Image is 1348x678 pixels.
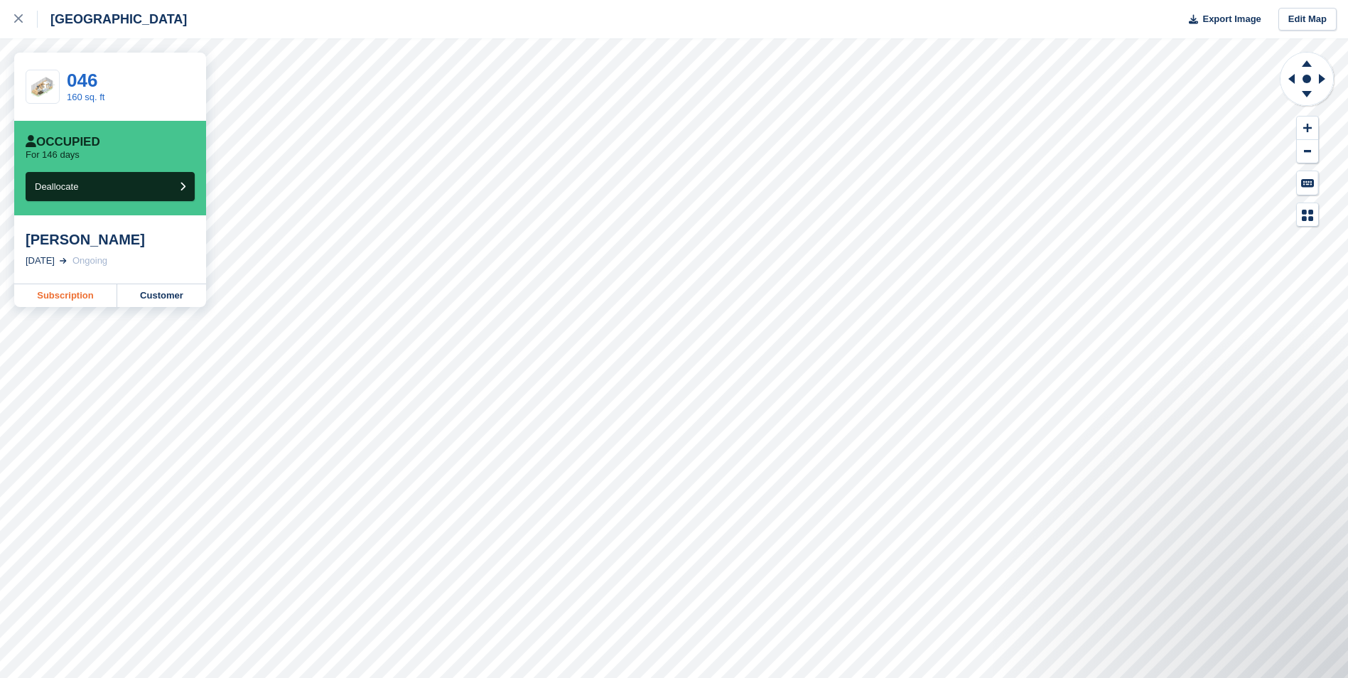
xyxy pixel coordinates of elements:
[60,258,67,264] img: arrow-right-light-icn-cde0832a797a2874e46488d9cf13f60e5c3a73dbe684e267c42b8395dfbc2abf.svg
[1297,171,1318,195] button: Keyboard Shortcuts
[1297,117,1318,140] button: Zoom In
[67,70,97,91] a: 046
[1297,203,1318,227] button: Map Legend
[26,135,100,149] div: Occupied
[1202,12,1261,26] span: Export Image
[67,92,104,102] a: 160 sq. ft
[1278,8,1337,31] a: Edit Map
[1297,140,1318,163] button: Zoom Out
[26,75,59,98] img: SCA-160sqft.jpg
[1180,8,1261,31] button: Export Image
[26,254,55,268] div: [DATE]
[35,181,78,192] span: Deallocate
[26,149,80,161] p: For 146 days
[26,231,195,248] div: [PERSON_NAME]
[14,284,117,307] a: Subscription
[72,254,107,268] div: Ongoing
[26,172,195,201] button: Deallocate
[38,11,187,28] div: [GEOGRAPHIC_DATA]
[117,284,206,307] a: Customer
